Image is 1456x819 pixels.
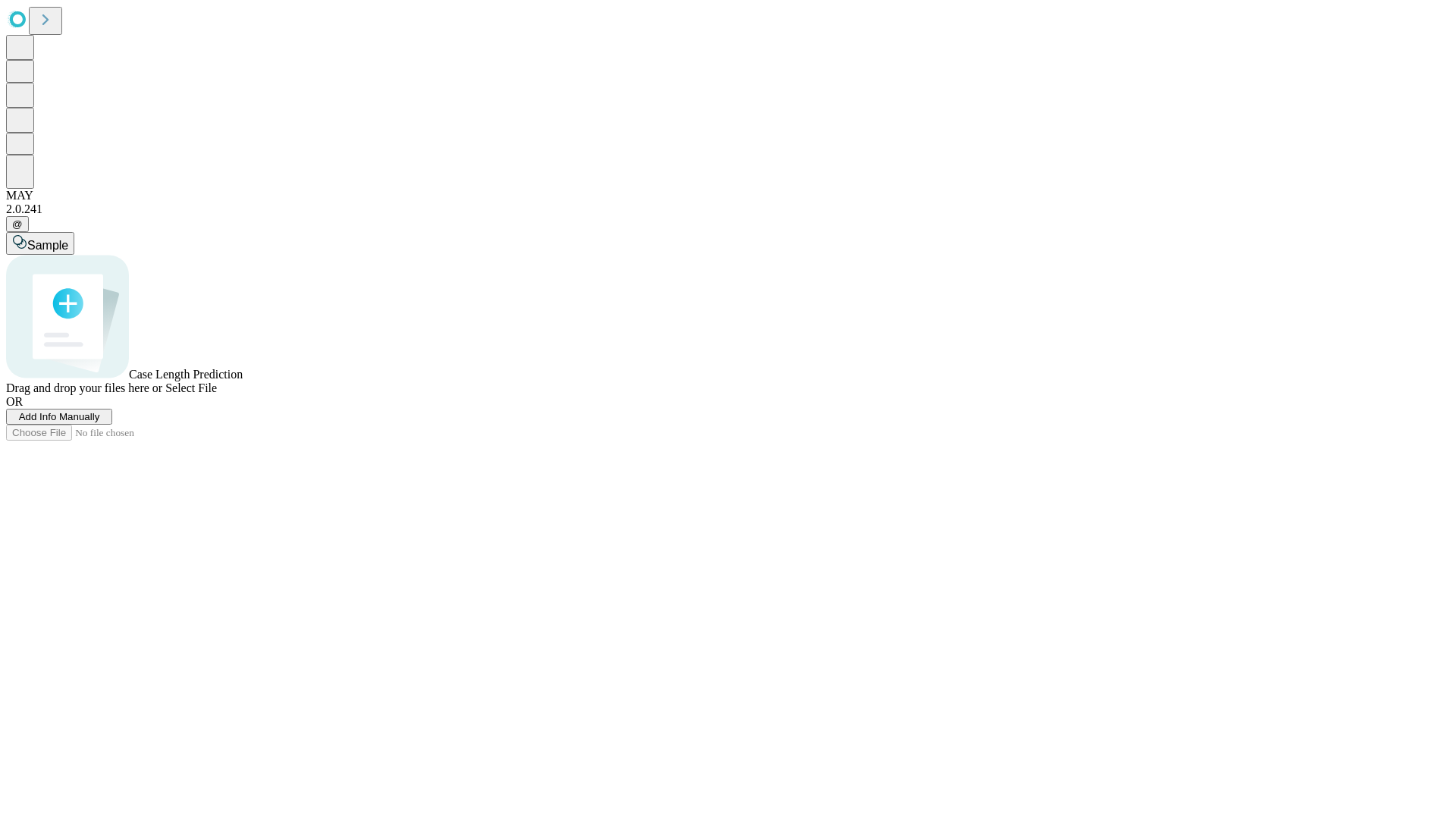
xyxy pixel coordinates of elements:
button: Sample [6,232,74,255]
button: @ [6,216,29,232]
span: Case Length Prediction [129,368,243,381]
span: Drag and drop your files here or [6,381,162,394]
div: 2.0.241 [6,202,1450,216]
div: MAY [6,189,1450,202]
span: Add Info Manually [19,411,100,422]
span: Sample [27,239,68,252]
span: OR [6,395,23,408]
span: Select File [165,381,217,394]
span: @ [12,218,23,230]
button: Add Info Manually [6,409,112,425]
